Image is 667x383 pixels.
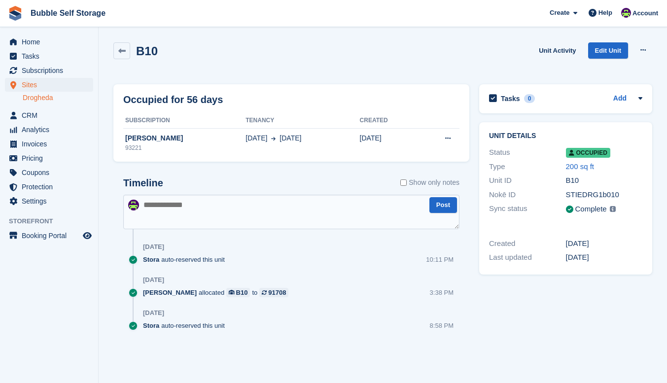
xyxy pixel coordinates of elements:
[489,203,566,215] div: Sync status
[360,113,418,129] th: Created
[143,276,164,284] div: [DATE]
[22,78,81,92] span: Sites
[22,166,81,179] span: Coupons
[23,93,93,103] a: Drogheda
[22,123,81,137] span: Analytics
[5,194,93,208] a: menu
[8,6,23,21] img: stora-icon-8386f47178a22dfd0bd8f6a31ec36ba5ce8667c1dd55bd0f319d3a0aa187defe.svg
[610,206,616,212] img: icon-info-grey-7440780725fd019a000dd9b08b2336e03edf1995a4989e88bcd33f0948082b44.svg
[22,229,81,243] span: Booking Portal
[5,166,93,179] a: menu
[430,288,454,297] div: 3:38 PM
[613,93,627,104] a: Add
[246,113,359,129] th: Tenancy
[123,92,223,107] h2: Occupied for 56 days
[5,49,93,63] a: menu
[143,255,230,264] div: auto-reserved this unit
[566,148,610,158] span: Occupied
[5,35,93,49] a: menu
[81,230,93,242] a: Preview store
[566,175,643,186] div: B10
[268,288,286,297] div: 91708
[566,162,595,171] a: 200 sq ft
[489,252,566,263] div: Last updated
[123,177,163,189] h2: Timeline
[5,229,93,243] a: menu
[123,143,246,152] div: 93221
[5,123,93,137] a: menu
[588,42,628,59] a: Edit Unit
[621,8,631,18] img: Tom Gilmore
[566,189,643,201] div: STIEDRG1b010
[123,113,246,129] th: Subscription
[489,238,566,249] div: Created
[400,177,459,188] label: Show only notes
[22,108,81,122] span: CRM
[143,255,159,264] span: Stora
[489,175,566,186] div: Unit ID
[143,321,159,330] span: Stora
[22,64,81,77] span: Subscriptions
[143,288,293,297] div: allocated to
[143,243,164,251] div: [DATE]
[143,309,164,317] div: [DATE]
[5,64,93,77] a: menu
[22,137,81,151] span: Invoices
[280,133,301,143] span: [DATE]
[143,288,197,297] span: [PERSON_NAME]
[550,8,569,18] span: Create
[400,177,407,188] input: Show only notes
[535,42,580,59] a: Unit Activity
[489,147,566,158] div: Status
[246,133,267,143] span: [DATE]
[22,49,81,63] span: Tasks
[575,204,607,215] div: Complete
[566,238,643,249] div: [DATE]
[259,288,288,297] a: 91708
[226,288,250,297] a: B10
[5,78,93,92] a: menu
[22,194,81,208] span: Settings
[632,8,658,18] span: Account
[5,137,93,151] a: menu
[236,288,248,297] div: B10
[128,200,139,210] img: Tom Gilmore
[524,94,535,103] div: 0
[566,252,643,263] div: [DATE]
[5,108,93,122] a: menu
[360,128,418,158] td: [DATE]
[143,321,230,330] div: auto-reserved this unit
[489,161,566,173] div: Type
[27,5,109,21] a: Bubble Self Storage
[22,151,81,165] span: Pricing
[489,189,566,201] div: Nokē ID
[22,180,81,194] span: Protection
[5,180,93,194] a: menu
[136,44,158,58] h2: B10
[430,321,454,330] div: 8:58 PM
[489,132,642,140] h2: Unit details
[501,94,520,103] h2: Tasks
[426,255,454,264] div: 10:11 PM
[22,35,81,49] span: Home
[5,151,93,165] a: menu
[123,133,246,143] div: [PERSON_NAME]
[598,8,612,18] span: Help
[9,216,98,226] span: Storefront
[429,197,457,213] button: Post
